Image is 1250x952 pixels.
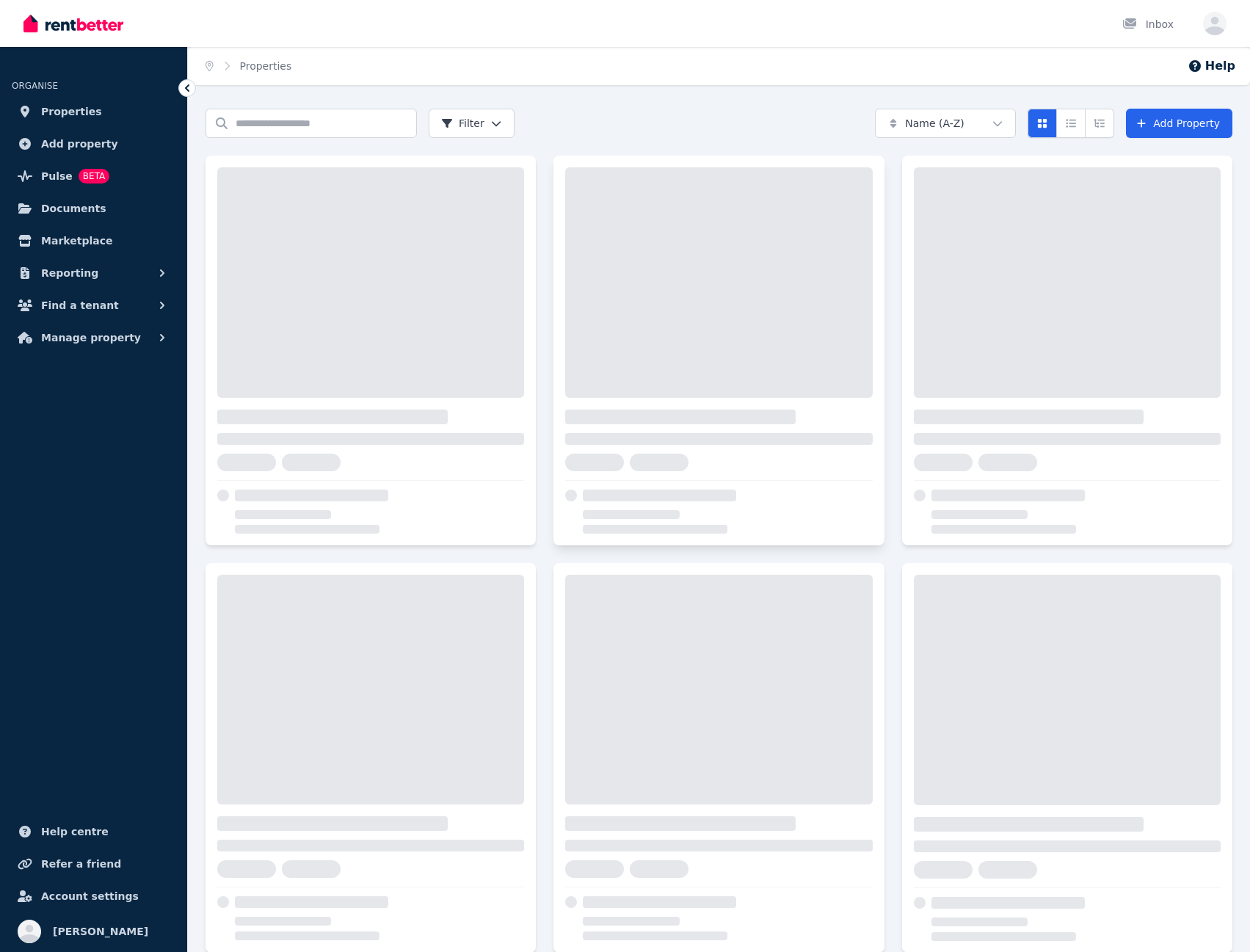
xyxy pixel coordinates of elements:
[875,109,1016,138] button: Name (A-Z)
[188,47,309,85] nav: Breadcrumb
[41,855,121,873] span: Refer a friend
[41,103,102,120] span: Properties
[12,291,175,320] button: Find a tenant
[12,882,175,911] a: Account settings
[1085,109,1114,138] button: Expanded list view
[441,116,484,131] span: Filter
[1028,109,1057,138] button: Card view
[1126,109,1232,138] a: Add Property
[1056,109,1086,138] button: Compact list view
[12,258,175,288] button: Reporting
[12,97,175,126] a: Properties
[12,161,175,191] a: PulseBETA
[12,129,175,159] a: Add property
[12,817,175,846] a: Help centre
[12,81,58,91] span: ORGANISE
[12,226,175,255] a: Marketplace
[79,169,109,184] span: BETA
[41,823,109,840] span: Help centre
[1188,57,1235,75] button: Help
[1028,109,1114,138] div: View options
[240,60,292,72] a: Properties
[23,12,123,34] img: RentBetter
[41,887,139,905] span: Account settings
[41,200,106,217] span: Documents
[41,167,73,185] span: Pulse
[12,849,175,879] a: Refer a friend
[905,116,964,131] span: Name (A-Z)
[41,297,119,314] span: Find a tenant
[12,323,175,352] button: Manage property
[1122,17,1174,32] div: Inbox
[429,109,515,138] button: Filter
[53,923,148,940] span: [PERSON_NAME]
[41,232,112,250] span: Marketplace
[41,135,118,153] span: Add property
[12,194,175,223] a: Documents
[41,329,141,346] span: Manage property
[41,264,98,282] span: Reporting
